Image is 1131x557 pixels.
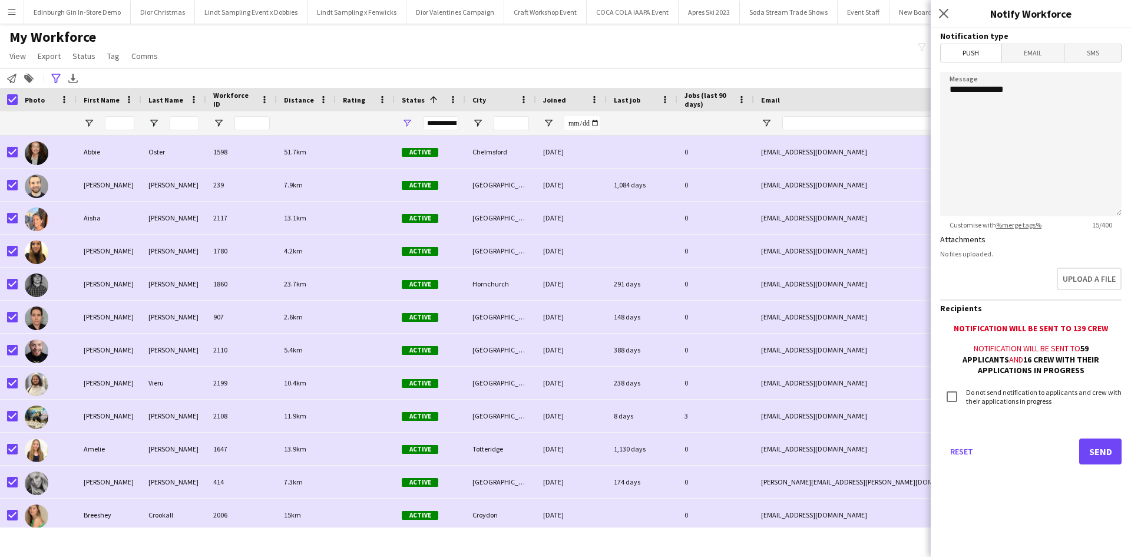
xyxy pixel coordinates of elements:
div: [EMAIL_ADDRESS][DOMAIN_NAME] [754,136,990,168]
div: [PERSON_NAME] [77,235,141,267]
span: My Workforce [9,28,96,46]
a: View [5,48,31,64]
div: [PERSON_NAME] [77,367,141,399]
div: [EMAIL_ADDRESS][DOMAIN_NAME] [754,202,990,234]
div: [DATE] [536,169,607,201]
div: [PERSON_NAME][EMAIL_ADDRESS][PERSON_NAME][DOMAIN_NAME] [754,466,990,498]
b: 59 applicants [963,343,1089,364]
span: Active [402,511,438,520]
button: Reset [940,439,983,464]
div: Hornchurch [465,268,536,300]
div: 0 [677,334,754,366]
span: Active [402,478,438,487]
button: Apres Ski 2023 [679,1,740,24]
div: 1860 [206,268,277,300]
input: Workforce ID Filter Input [234,116,270,130]
span: 15 / 400 [1083,220,1122,229]
div: [DATE] [536,268,607,300]
div: 291 days [607,268,677,300]
span: Last Name [148,95,183,104]
span: Last job [614,95,640,104]
div: [PERSON_NAME] [141,433,206,465]
button: Upload a file [1057,268,1122,290]
div: [GEOGRAPHIC_DATA] [465,367,536,399]
div: 388 days [607,334,677,366]
div: Abbie [77,136,141,168]
div: Totteridge [465,433,536,465]
span: Email [761,95,780,104]
button: Dior Christmas [131,1,195,24]
span: 10.4km [284,378,306,387]
img: Aisha Patel [25,207,48,231]
div: 1,130 days [607,433,677,465]
span: 13.1km [284,213,306,222]
div: Notification will be sent to 139 crew [940,323,1122,334]
img: Alejandra Zambrano [25,240,48,264]
div: [GEOGRAPHIC_DATA] [465,169,536,201]
img: Alexander Kay [25,306,48,330]
div: [GEOGRAPHIC_DATA] [465,334,536,366]
div: [EMAIL_ADDRESS][DOMAIN_NAME] [754,400,990,432]
div: Oster [141,136,206,168]
div: [EMAIL_ADDRESS][DOMAIN_NAME] [754,268,990,300]
div: 1647 [206,433,277,465]
span: Comms [131,51,158,61]
app-action-btn: Add to tag [22,71,36,85]
button: Send [1079,439,1122,464]
span: Active [402,247,438,256]
div: [PERSON_NAME] [77,400,141,432]
div: [GEOGRAPHIC_DATA] [465,202,536,234]
div: [DATE] [536,202,607,234]
div: [PERSON_NAME] [141,169,206,201]
div: Aisha [77,202,141,234]
img: Adrian Nicolae [25,174,48,198]
div: [DATE] [536,400,607,432]
div: 174 days [607,466,677,498]
span: 4.2km [284,246,303,255]
div: [GEOGRAPHIC_DATA] [465,235,536,267]
button: Lindt Sampling Event x Dobbies [195,1,307,24]
button: Lindt Sampling x Fenwicks [307,1,406,24]
div: Amelie [77,433,141,465]
button: Open Filter Menu [761,118,772,128]
span: Active [402,214,438,223]
div: 0 [677,235,754,267]
div: [DATE] [536,235,607,267]
div: [DATE] [536,433,607,465]
button: Open Filter Menu [472,118,483,128]
div: 8 days [607,400,677,432]
div: 1,084 days [607,169,677,201]
div: [EMAIL_ADDRESS][DOMAIN_NAME] [754,301,990,333]
div: [DATE] [536,334,607,366]
input: First Name Filter Input [105,116,134,130]
span: Active [402,412,438,421]
div: 238 days [607,367,677,399]
img: Ashley Speirs [25,472,48,495]
a: Tag [102,48,124,64]
div: Notification will be sent to and [940,343,1122,375]
div: 0 [677,202,754,234]
div: 0 [677,466,754,498]
div: [PERSON_NAME] [141,268,206,300]
div: [PERSON_NAME] [141,466,206,498]
div: [DATE] [536,466,607,498]
div: [EMAIL_ADDRESS][DOMAIN_NAME] [754,499,990,531]
div: [PERSON_NAME] [77,301,141,333]
a: Export [33,48,65,64]
div: 0 [677,136,754,168]
div: [PERSON_NAME] [141,301,206,333]
img: Amelie Freedman [25,439,48,462]
div: 0 [677,499,754,531]
div: 239 [206,169,277,201]
span: Active [402,379,438,388]
span: 5.4km [284,345,303,354]
span: SMS [1064,44,1121,62]
div: [EMAIL_ADDRESS][DOMAIN_NAME] [754,367,990,399]
div: [GEOGRAPHIC_DATA] [465,466,536,498]
div: 0 [677,169,754,201]
span: Workforce ID [213,91,256,108]
button: New Board [889,1,942,24]
div: 0 [677,367,754,399]
div: Chelmsford [465,136,536,168]
div: [PERSON_NAME] [141,400,206,432]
